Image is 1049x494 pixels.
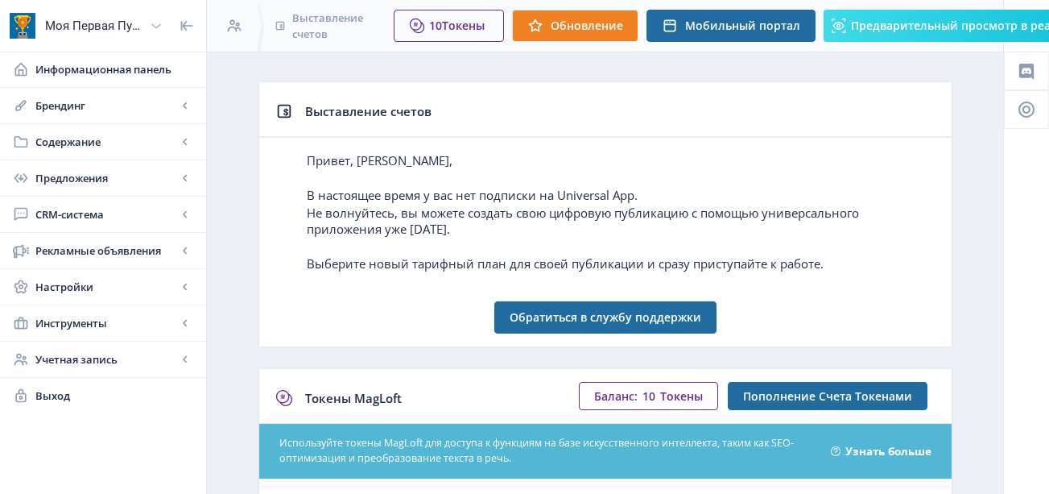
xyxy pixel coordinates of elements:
[45,8,143,44] div: Моя Первая Публикация
[35,134,177,150] span: Содержание
[35,170,177,186] span: Предложения
[305,98,432,124] h5: Выставление счетов
[743,390,912,403] span: Пополнение Счета Токенами
[685,19,800,32] span: Мобильный портал
[35,243,177,259] span: Рекламные объявления
[728,382,927,410] button: Пополнение Счета Токенами
[279,255,932,272] p: Выберите новый тарифный план для своей публикации и сразу приступайте к работе.
[442,18,485,33] span: Токены
[35,98,177,114] span: Брендинг
[594,390,638,403] span: Баланс:
[845,443,931,459] a: Узнать больше
[279,436,812,467] div: Используйте токены MagLoft для доступа к функциям на базе искусственного интеллекта, таким как SE...
[35,61,193,77] span: Информационная панель
[35,388,193,404] span: Выход
[35,206,177,222] span: CRM-система
[394,10,504,42] button: 10Токены
[10,13,35,39] img: app-icon.png
[35,351,177,367] span: Учетная запись
[305,385,402,411] div: Токены MagLoft
[35,279,177,295] span: Настройки
[279,204,932,237] p: Не волнуйтесь, вы можете создать свою цифровую публикацию с помощью универсального приложения уже...
[35,315,177,331] span: Инструменты
[512,10,638,42] button: Обновление
[551,19,623,32] span: Обновление
[279,152,932,168] p: Привет, [PERSON_NAME],
[660,388,703,404] span: Токены
[494,301,717,334] button: Обратиться в службу поддержки
[279,186,932,203] p: В настоящее время у вас нет подписки на Universal App.
[646,10,816,42] button: Мобильный портал
[579,382,718,410] button: Баланс:10Токены
[292,10,368,42] span: Выставление счетов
